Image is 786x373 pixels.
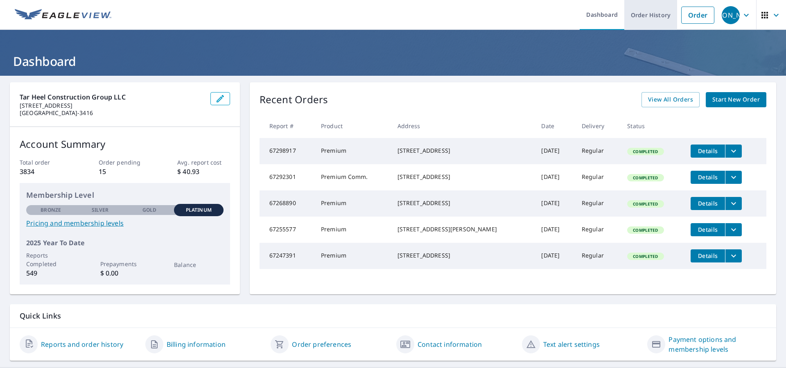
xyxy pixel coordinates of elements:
[391,114,535,138] th: Address
[398,225,529,233] div: [STREET_ADDRESS][PERSON_NAME]
[260,114,314,138] th: Report #
[725,197,742,210] button: filesDropdownBtn-67268890
[691,249,725,262] button: detailsBtn-67247391
[398,251,529,260] div: [STREET_ADDRESS]
[20,137,230,151] p: Account Summary
[26,251,75,268] p: Reports Completed
[100,268,149,278] p: $ 0.00
[292,339,351,349] a: Order preferences
[314,138,391,164] td: Premium
[575,164,621,190] td: Regular
[696,226,720,233] span: Details
[314,114,391,138] th: Product
[669,335,766,354] a: Payment options and membership levels
[260,217,314,243] td: 67255577
[26,190,224,201] p: Membership Level
[691,197,725,210] button: detailsBtn-67268890
[535,243,575,269] td: [DATE]
[418,339,482,349] a: Contact information
[398,199,529,207] div: [STREET_ADDRESS]
[26,218,224,228] a: Pricing and membership levels
[575,138,621,164] td: Regular
[722,6,740,24] div: [PERSON_NAME]
[142,206,156,214] p: Gold
[314,164,391,190] td: Premium Comm.
[26,268,75,278] p: 549
[628,175,663,181] span: Completed
[15,9,111,21] img: EV Logo
[725,249,742,262] button: filesDropdownBtn-67247391
[99,158,151,167] p: Order pending
[260,190,314,217] td: 67268890
[696,252,720,260] span: Details
[535,190,575,217] td: [DATE]
[20,109,204,117] p: [GEOGRAPHIC_DATA]-3416
[725,145,742,158] button: filesDropdownBtn-67298917
[575,243,621,269] td: Regular
[535,164,575,190] td: [DATE]
[260,164,314,190] td: 67292301
[20,311,766,321] p: Quick Links
[20,102,204,109] p: [STREET_ADDRESS]
[92,206,109,214] p: Silver
[628,253,663,259] span: Completed
[648,95,693,105] span: View All Orders
[535,138,575,164] td: [DATE]
[174,260,223,269] p: Balance
[260,92,328,107] p: Recent Orders
[696,199,720,207] span: Details
[628,227,663,233] span: Completed
[725,171,742,184] button: filesDropdownBtn-67292301
[691,223,725,236] button: detailsBtn-67255577
[167,339,226,349] a: Billing information
[535,114,575,138] th: Date
[575,190,621,217] td: Regular
[706,92,766,107] a: Start New Order
[628,149,663,154] span: Completed
[681,7,714,24] a: Order
[260,243,314,269] td: 67247391
[314,217,391,243] td: Premium
[20,167,72,176] p: 3834
[696,173,720,181] span: Details
[100,260,149,268] p: Prepayments
[314,190,391,217] td: Premium
[20,158,72,167] p: Total order
[186,206,212,214] p: Platinum
[177,158,230,167] p: Avg. report cost
[543,339,600,349] a: Text alert settings
[641,92,700,107] a: View All Orders
[177,167,230,176] p: $ 40.93
[535,217,575,243] td: [DATE]
[712,95,760,105] span: Start New Order
[41,339,123,349] a: Reports and order history
[398,147,529,155] div: [STREET_ADDRESS]
[621,114,684,138] th: Status
[398,173,529,181] div: [STREET_ADDRESS]
[575,217,621,243] td: Regular
[260,138,314,164] td: 67298917
[99,167,151,176] p: 15
[26,238,224,248] p: 2025 Year To Date
[628,201,663,207] span: Completed
[575,114,621,138] th: Delivery
[41,206,61,214] p: Bronze
[691,145,725,158] button: detailsBtn-67298917
[314,243,391,269] td: Premium
[696,147,720,155] span: Details
[10,53,776,70] h1: Dashboard
[20,92,204,102] p: Tar Heel Construction Group LLC
[725,223,742,236] button: filesDropdownBtn-67255577
[691,171,725,184] button: detailsBtn-67292301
